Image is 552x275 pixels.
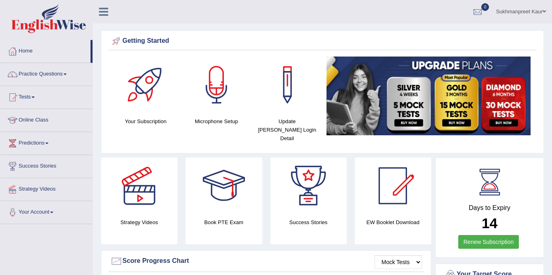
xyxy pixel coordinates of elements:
div: Getting Started [110,35,535,47]
h4: Success Stories [270,218,347,227]
h4: Book PTE Exam [185,218,262,227]
a: Renew Subscription [458,235,519,249]
a: Online Class [0,109,93,129]
h4: Strategy Videos [101,218,177,227]
a: Your Account [0,201,93,221]
a: Predictions [0,132,93,152]
a: Tests [0,86,93,106]
h4: EW Booklet Download [355,218,431,227]
h4: Update [PERSON_NAME] Login Detail [256,117,318,143]
span: 0 [481,3,489,11]
h4: Your Subscription [114,117,177,126]
a: Strategy Videos [0,178,93,198]
h4: Microphone Setup [185,117,248,126]
div: Score Progress Chart [110,255,422,267]
a: Practice Questions [0,63,93,83]
h4: Days to Expiry [445,204,535,212]
a: Home [0,40,91,60]
b: 14 [482,215,497,231]
a: Success Stories [0,155,93,175]
img: small5.jpg [327,57,531,135]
